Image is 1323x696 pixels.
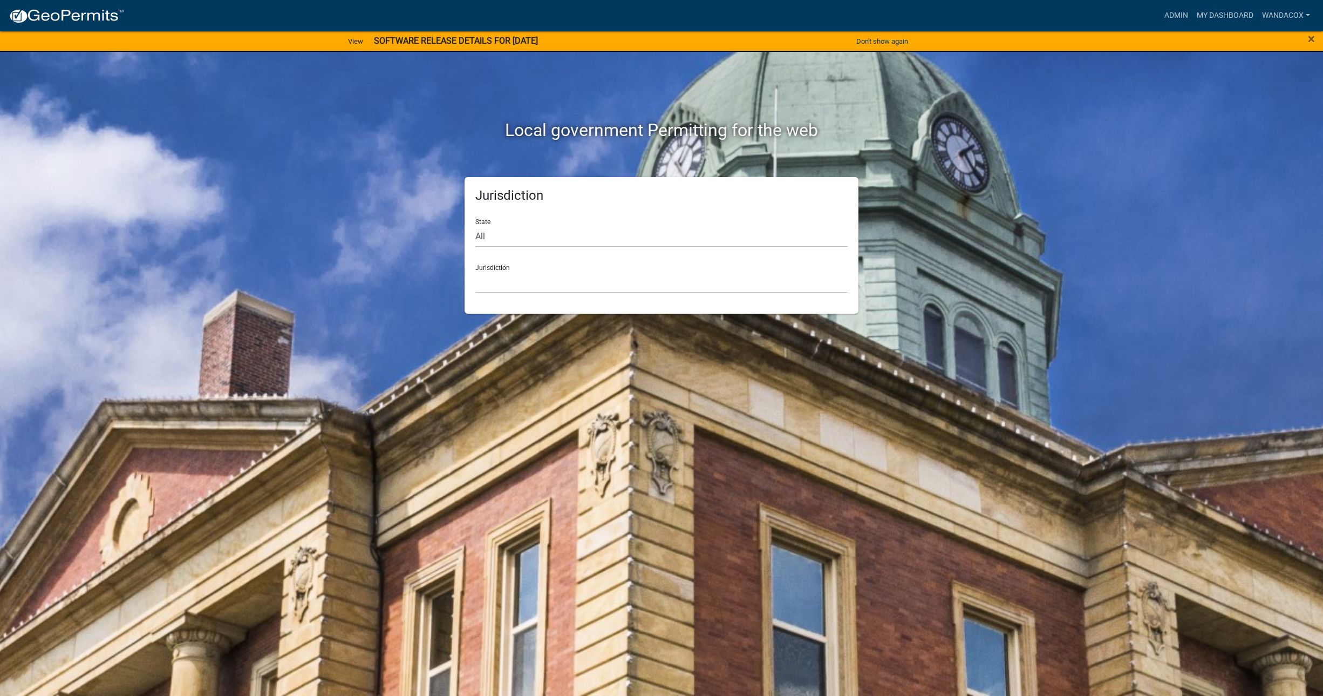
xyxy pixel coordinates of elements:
span: × [1308,31,1315,46]
button: Don't show again [852,32,912,50]
a: My Dashboard [1192,5,1258,26]
a: Admin [1160,5,1192,26]
h5: Jurisdiction [475,188,848,204]
a: WandaCox [1258,5,1314,26]
h2: Local government Permitting for the web [362,120,961,140]
button: Close [1308,32,1315,45]
a: View [344,32,367,50]
strong: SOFTWARE RELEASE DETAILS FOR [DATE] [374,36,538,46]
